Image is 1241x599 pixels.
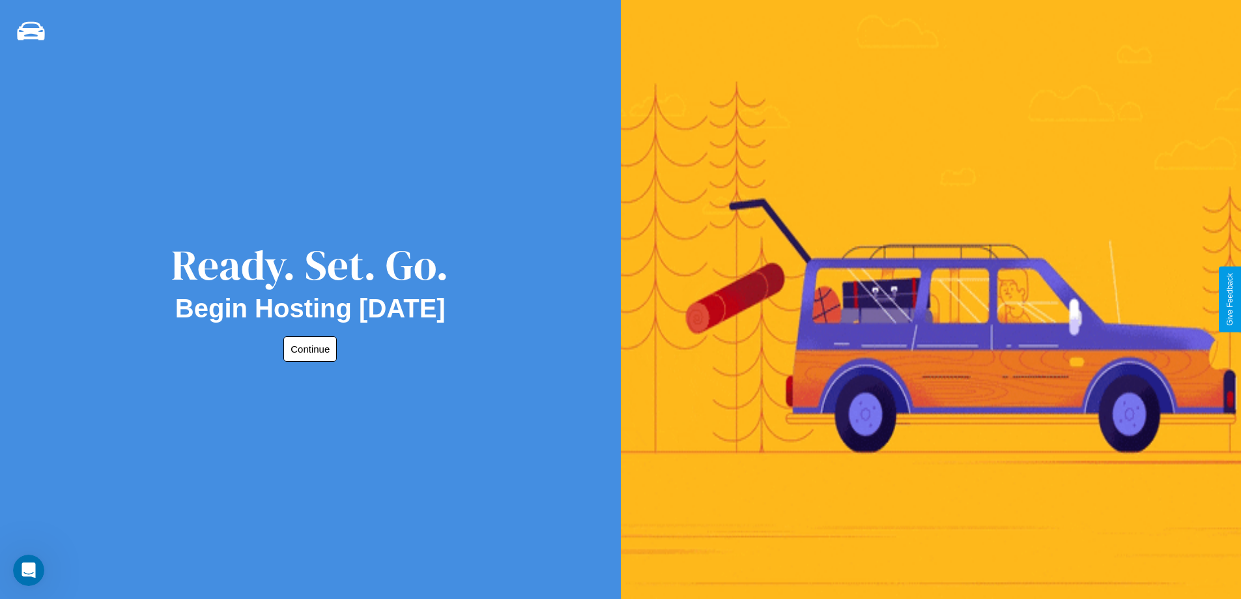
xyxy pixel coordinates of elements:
button: Continue [283,336,337,362]
div: Ready. Set. Go. [171,236,449,294]
div: Give Feedback [1225,273,1234,326]
iframe: Intercom live chat [13,555,44,586]
h2: Begin Hosting [DATE] [175,294,446,323]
